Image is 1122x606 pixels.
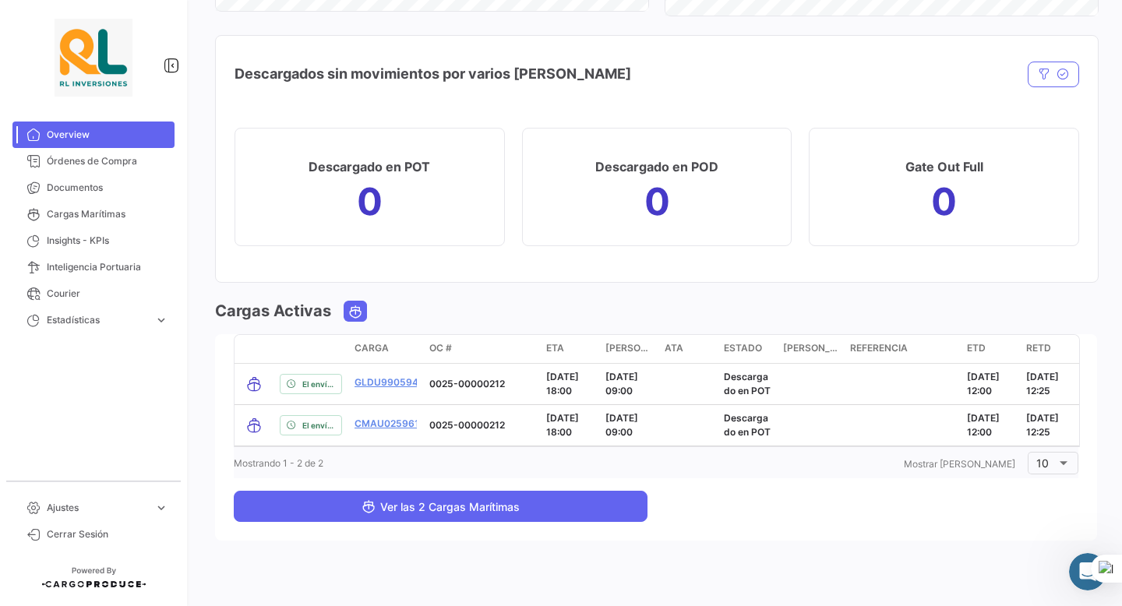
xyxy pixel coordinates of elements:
datatable-header-cell: Nave actual [777,335,844,363]
span: Inicio [62,502,95,513]
div: Profile image for Rocio [212,25,243,56]
datatable-header-cell: ETD [961,335,1020,363]
div: Profile image for Juan [153,25,184,56]
span: Carga [355,341,389,355]
p: [PERSON_NAME] 👋 [31,111,280,137]
a: Cargas Marítimas [12,201,175,227]
span: [DATE] 09:00 [605,371,638,396]
a: Documentos [12,174,175,201]
span: Referencia [850,341,908,355]
span: Descargado en POT [724,412,771,438]
h3: Gate Out Full [905,156,983,178]
span: Mostrar [PERSON_NAME] [904,458,1015,470]
div: Profile image for Andrielle [182,25,213,56]
span: OC # [429,341,452,355]
span: Cerrar Sesión [47,527,168,541]
span: Estadísticas [47,313,148,327]
span: Ver las 2 Cargas Marítimas [362,500,520,513]
span: [DATE] 18:00 [546,371,579,396]
h3: Descargado en POT [309,156,430,178]
datatable-header-cell: Carga [348,335,423,363]
datatable-header-cell: ATA [658,335,718,363]
div: Envíanos un mensaje [32,223,260,239]
span: ATA [665,341,683,355]
datatable-header-cell: delayStatus [273,335,348,363]
span: expand_more [154,501,168,515]
a: Órdenes de Compra [12,148,175,174]
span: Courier [47,287,168,301]
p: ¿Cómo podemos ayudarte? [31,137,280,190]
a: Overview [12,122,175,148]
a: Inteligencia Portuaria [12,254,175,280]
h1: 0 [357,189,383,214]
span: El envío está a tiempo. [302,419,335,432]
h4: Descargados sin movimientos por varios [PERSON_NAME] [235,63,631,85]
span: Inteligencia Portuaria [47,260,168,274]
a: GLDU9905942 [355,375,424,389]
span: El envío está a tiempo. [302,378,335,390]
h3: Descargado en POD [595,156,718,178]
span: [DATE] 18:00 [546,412,579,438]
a: Insights - KPIs [12,227,175,254]
span: [DATE] 12:00 [967,412,1000,438]
span: RETD [1026,341,1051,355]
h1: 0 [644,189,670,214]
button: Mensajes [156,463,312,525]
button: Ocean [344,301,366,321]
iframe: Intercom live chat [1069,553,1106,590]
span: Órdenes de Compra [47,154,168,168]
datatable-header-cell: RETD [1020,335,1079,363]
span: Descargado en POT [724,371,771,396]
span: [DATE] 12:00 [967,371,1000,396]
span: Overview [47,128,168,142]
span: ETA [546,341,564,355]
span: Documentos [47,181,168,195]
datatable-header-cell: OC # [423,335,540,363]
div: Envíanos un mensaje [16,210,296,252]
span: 10 [1036,456,1049,470]
span: [DATE] 12:25 [1026,371,1059,396]
button: Ver las 2 Cargas Marítimas [234,491,647,522]
span: [PERSON_NAME] [605,341,652,355]
span: ETD [967,341,986,355]
span: [DATE] 12:25 [1026,412,1059,438]
span: expand_more [154,313,168,327]
span: [DATE] 09:00 [605,412,638,438]
span: Cargas Marítimas [47,207,168,221]
img: logo [31,36,122,48]
span: Estado [724,341,762,355]
a: Courier [12,280,175,307]
datatable-header-cell: Referencia [844,335,961,363]
span: [PERSON_NAME] actual [783,341,838,355]
datatable-header-cell: RETA [599,335,658,363]
img: Logo+RB.png [55,19,132,97]
p: 0025-00000212 [429,418,534,432]
h1: 0 [931,189,957,214]
datatable-header-cell: Estado [718,335,777,363]
div: Cerrar [268,25,296,53]
a: CMAU0259613 [355,417,425,431]
span: Insights - KPIs [47,234,168,248]
h3: Cargas Activas [215,300,331,322]
datatable-header-cell: ETA [540,335,599,363]
datatable-header-cell: transportMode [235,335,273,363]
span: Mensajes [208,502,259,513]
p: 0025-00000212 [429,377,534,391]
span: Mostrando 1 - 2 de 2 [234,457,323,469]
span: Ajustes [47,501,148,515]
